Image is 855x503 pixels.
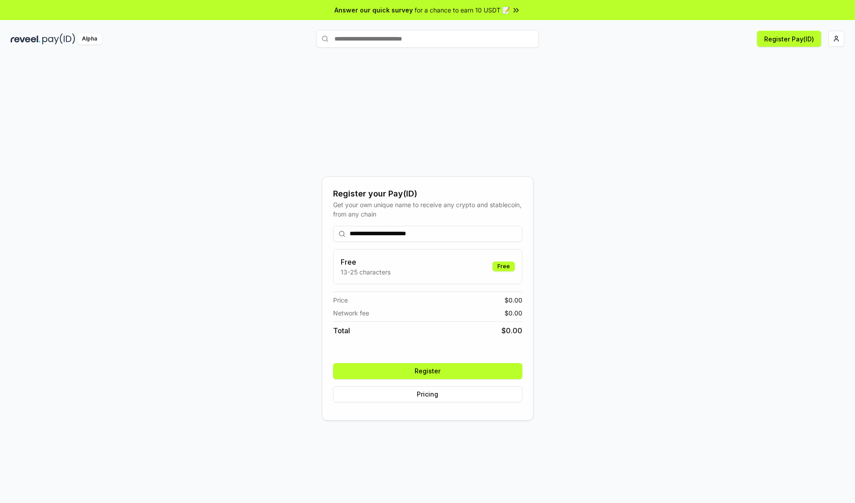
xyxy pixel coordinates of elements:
[505,308,522,318] span: $ 0.00
[333,308,369,318] span: Network fee
[333,386,522,402] button: Pricing
[341,267,391,277] p: 13-25 characters
[333,295,348,305] span: Price
[501,325,522,336] span: $ 0.00
[333,200,522,219] div: Get your own unique name to receive any crypto and stablecoin, from any chain
[493,262,515,271] div: Free
[333,363,522,379] button: Register
[77,33,102,45] div: Alpha
[11,33,41,45] img: reveel_dark
[333,325,350,336] span: Total
[505,295,522,305] span: $ 0.00
[415,5,510,15] span: for a chance to earn 10 USDT 📝
[757,31,821,47] button: Register Pay(ID)
[334,5,413,15] span: Answer our quick survey
[341,257,391,267] h3: Free
[42,33,75,45] img: pay_id
[333,188,522,200] div: Register your Pay(ID)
